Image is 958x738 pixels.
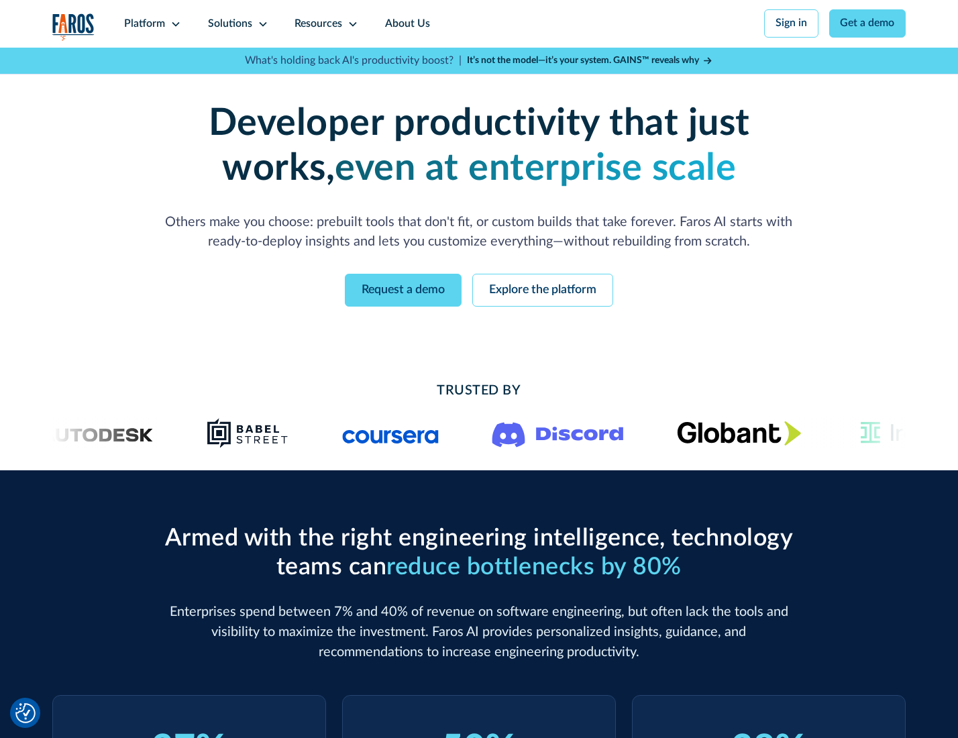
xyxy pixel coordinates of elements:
[209,105,750,187] strong: Developer productivity that just works,
[829,9,906,38] a: Get a demo
[335,150,736,187] strong: even at enterprise scale
[764,9,818,38] a: Sign in
[159,213,799,253] p: Others make you choose: prebuilt tools that don't fit, or custom builds that take forever. Faros ...
[472,274,613,307] a: Explore the platform
[467,56,699,65] strong: It’s not the model—it’s your system. GAINS™ reveals why
[15,703,36,723] button: Cookie Settings
[342,423,439,444] img: Logo of the online learning platform Coursera.
[386,555,682,579] span: reduce bottlenecks by 80%
[52,13,95,41] a: home
[492,419,623,447] img: Logo of the communication platform Discord.
[295,16,342,32] div: Resources
[159,381,799,401] h2: Trusted By
[245,53,462,69] p: What's holding back AI's productivity boost? |
[467,54,714,68] a: It’s not the model—it’s your system. GAINS™ reveals why
[52,13,95,41] img: Logo of the analytics and reporting company Faros.
[159,524,799,582] h2: Armed with the right engineering intelligence, technology teams can
[15,703,36,723] img: Revisit consent button
[677,421,801,445] img: Globant's logo
[345,274,462,307] a: Request a demo
[208,16,252,32] div: Solutions
[207,417,288,450] img: Babel Street logo png
[124,16,165,32] div: Platform
[159,602,799,662] p: Enterprises spend between 7% and 40% of revenue on software engineering, but often lack the tools...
